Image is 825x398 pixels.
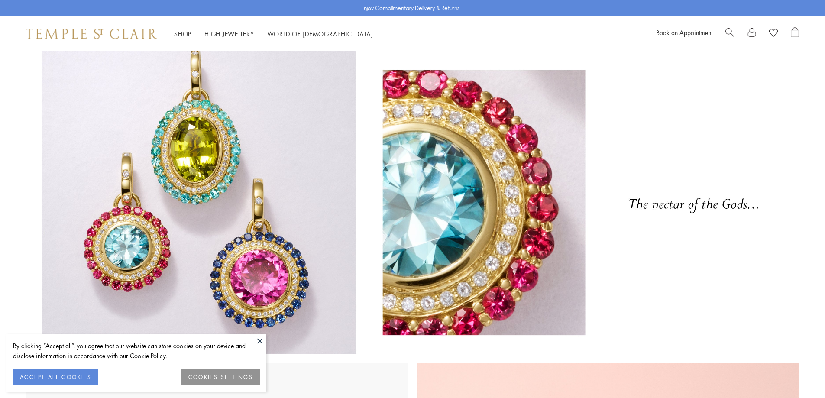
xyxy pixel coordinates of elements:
iframe: Gorgias live chat messenger [782,357,816,389]
a: View Wishlist [769,27,778,40]
button: ACCEPT ALL COOKIES [13,369,98,385]
a: World of [DEMOGRAPHIC_DATA]World of [DEMOGRAPHIC_DATA] [267,29,373,38]
a: Book an Appointment [656,28,712,37]
a: Search [725,27,734,40]
img: Temple St. Clair [26,29,157,39]
button: COOKIES SETTINGS [181,369,260,385]
a: ShopShop [174,29,191,38]
nav: Main navigation [174,29,373,39]
a: High JewelleryHigh Jewellery [204,29,254,38]
a: Open Shopping Bag [791,27,799,40]
p: Enjoy Complimentary Delivery & Returns [361,4,459,13]
div: By clicking “Accept all”, you agree that our website can store cookies on your device and disclos... [13,341,260,361]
